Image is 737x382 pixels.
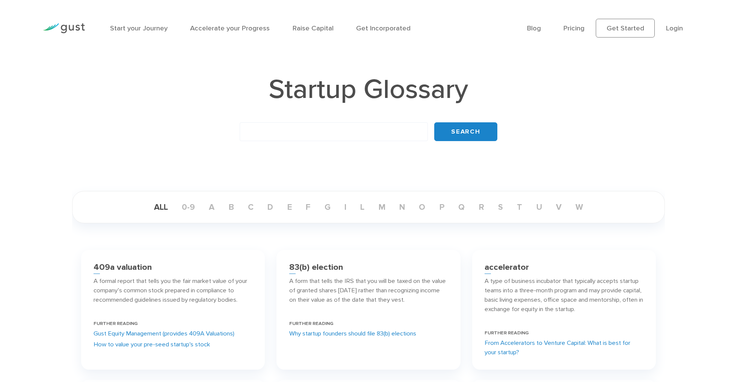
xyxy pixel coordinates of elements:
a: Get Incorporated [356,24,411,32]
a: Login [666,24,683,32]
a: q [452,202,471,212]
span: FURTHER READING [485,330,529,336]
a: Why startup founders should file 83(b) elections [289,329,416,338]
a: l [354,202,371,212]
a: Raise Capital [293,24,334,32]
span: FURTHER READING [94,321,138,326]
h1: Startup Glossary [72,76,665,103]
a: e [281,202,298,212]
a: Pricing [563,24,584,32]
a: f [299,202,316,212]
a: How to value your pre-seed startup's stock [94,340,210,349]
a: Accelerate your Progress [190,24,270,32]
img: Gust Logo [43,23,85,33]
a: u [530,202,548,212]
h3: 83(b) election [289,262,343,273]
p: A type of business incubator that typically accepts startup teams into a three-month program and ... [485,277,643,314]
a: a [203,202,221,212]
a: 0-9 [175,202,201,212]
a: Gust Equity Management (provides 409A Valuations) [94,329,234,338]
a: b [222,202,240,212]
a: g [318,202,337,212]
a: c [242,202,260,212]
a: v [550,202,568,212]
a: t [511,202,529,212]
a: Get Started [596,19,654,38]
a: d [261,202,279,212]
span: FURTHER READING [289,321,334,326]
h3: 409a valuation [94,262,152,273]
a: ALL [148,202,174,212]
a: w [569,202,589,212]
a: o [413,202,432,212]
a: i [338,202,352,212]
h3: accelerator [485,262,529,273]
p: A form that tells the IRS that you will be taxed on the value of granted shares [DATE] rather tha... [289,277,448,305]
a: Blog [527,24,541,32]
a: r [473,202,490,212]
p: A formal report that tells you the fair market value of your company’s common stock prepared in c... [94,277,252,305]
input: Search [434,122,497,141]
a: p [433,202,450,212]
a: m [372,202,391,212]
a: s [492,202,509,212]
a: n [393,202,411,212]
a: From Accelerators to Venture Capital: What is best for your startup? [485,338,643,357]
a: Start your Journey [110,24,168,32]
